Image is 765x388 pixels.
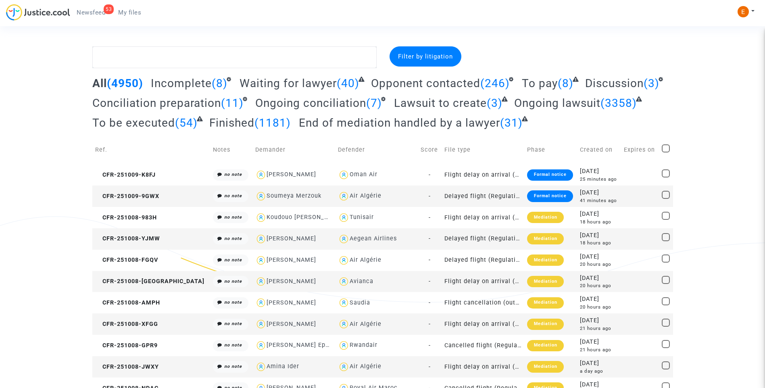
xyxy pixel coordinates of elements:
i: no note [224,215,242,220]
span: CFR-251008-JWXY [95,363,159,370]
div: [DATE] [580,295,618,304]
img: icon-user.svg [338,318,350,330]
div: [PERSON_NAME] [267,278,316,285]
span: - [429,235,431,242]
img: icon-user.svg [338,254,350,266]
td: Flight delay on arrival (outside of EU - Montreal Convention) [442,164,524,186]
td: Created on [577,136,621,164]
i: no note [224,172,242,177]
div: Amina Ider [267,363,299,370]
td: Delayed flight (Regulation EC 261/2004) [442,250,524,271]
i: no note [224,300,242,305]
td: Score [418,136,442,164]
div: 18 hours ago [580,219,618,225]
img: jc-logo.svg [6,4,70,21]
span: - [429,214,431,221]
div: 18 hours ago [580,240,618,246]
td: Delayed flight (Regulation EC 261/2004) [442,228,524,250]
i: no note [224,193,242,198]
span: - [429,257,431,263]
span: Finished [209,116,254,129]
div: Avianca [350,278,373,285]
span: (8) [212,77,227,90]
div: Mediation [527,254,563,266]
img: icon-user.svg [338,340,350,351]
div: 41 minutes ago [580,197,618,204]
div: 20 hours ago [580,261,618,268]
i: no note [224,236,242,241]
img: icon-user.svg [338,361,350,373]
span: To pay [522,77,558,90]
div: Aegean Airlines [350,235,397,242]
div: [DATE] [580,167,618,176]
td: Demander [252,136,335,164]
td: File type [442,136,524,164]
span: (11) [221,96,244,110]
img: icon-user.svg [255,361,267,373]
img: icon-user.svg [255,169,267,181]
div: Saudia [350,299,370,306]
div: 21 hours ago [580,325,618,332]
div: [PERSON_NAME] [267,299,316,306]
span: (3) [487,96,502,110]
span: - [429,299,431,306]
span: Opponent contacted [371,77,480,90]
div: 20 hours ago [580,304,618,311]
div: Mediation [527,361,563,372]
i: no note [224,321,242,326]
span: My files [118,9,141,16]
a: My files [112,6,148,19]
span: (8) [558,77,573,90]
span: - [429,278,431,285]
img: icon-user.svg [338,190,350,202]
span: (246) [480,77,510,90]
img: icon-user.svg [338,297,350,309]
span: (40) [337,77,359,90]
span: To be executed [92,116,175,129]
div: [PERSON_NAME] [267,235,316,242]
img: icon-user.svg [255,318,267,330]
div: 53 [104,4,114,14]
div: Soumeya Merzouk [267,192,321,199]
span: Ongoing conciliation [255,96,366,110]
div: 21 hours ago [580,346,618,353]
td: Flight delay on arrival (outside of EU - Montreal Convention) [442,313,524,335]
div: Mediation [527,297,563,309]
span: CFR-251009-K8FJ [95,171,156,178]
span: (7) [366,96,382,110]
div: [DATE] [580,252,618,261]
a: 53Newsfeed [70,6,112,19]
img: icon-user.svg [338,276,350,288]
div: [PERSON_NAME] [267,171,316,178]
div: Formal notice [527,169,573,181]
span: (1181) [254,116,291,129]
div: [PERSON_NAME] [267,321,316,328]
img: icon-user.svg [338,212,350,223]
span: Discussion [585,77,644,90]
span: (3358) [600,96,637,110]
span: (31) [500,116,523,129]
div: [DATE] [580,359,618,368]
div: [DATE] [580,274,618,283]
div: [PERSON_NAME] Epse Nana [267,342,350,348]
td: Flight delay on arrival (outside of EU - Montreal Convention) [442,207,524,228]
td: Expires on [621,136,659,164]
td: Flight cancellation (outside of EU - Montreal Convention) [442,292,524,313]
i: no note [224,257,242,263]
td: Cancelled flight (Regulation EC 261/2004) [442,335,524,356]
div: 20 hours ago [580,282,618,289]
img: ACg8ocIeiFvHKe4dA5oeRFd_CiCnuxWUEc1A2wYhRJE3TTWt=s96-c [738,6,749,17]
span: All [92,77,107,90]
div: Air Algérie [350,321,381,328]
td: Flight delay on arrival (outside of EU - Montreal Convention) [442,271,524,292]
td: Defender [335,136,418,164]
span: - [429,363,431,370]
i: no note [224,342,242,348]
span: End of mediation handled by a lawyer [299,116,500,129]
div: Mediation [527,212,563,223]
div: Air Algérie [350,257,381,263]
span: (54) [175,116,198,129]
span: CFR-251008-983H [95,214,157,221]
img: icon-user.svg [255,340,267,351]
div: Air Algérie [350,192,381,199]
